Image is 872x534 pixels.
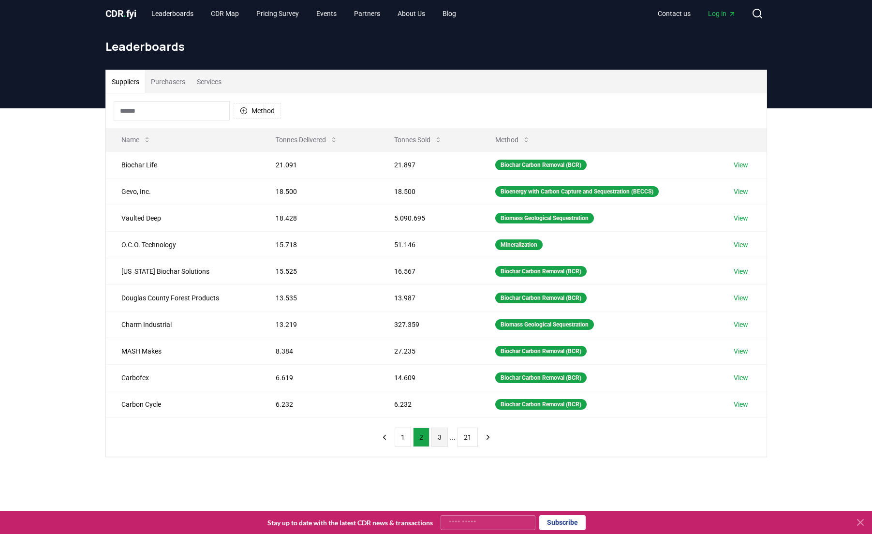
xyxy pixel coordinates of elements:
[260,311,379,338] td: 13.219
[495,346,587,356] div: Biochar Carbon Removal (BCR)
[260,391,379,417] td: 6.232
[495,239,543,250] div: Mineralization
[495,293,587,303] div: Biochar Carbon Removal (BCR)
[379,178,479,205] td: 18.500
[495,266,587,277] div: Biochar Carbon Removal (BCR)
[144,5,201,22] a: Leaderboards
[260,151,379,178] td: 21.091
[413,428,429,447] button: 2
[105,39,767,54] h1: Leaderboards
[260,178,379,205] td: 18.500
[376,428,393,447] button: previous page
[386,130,450,149] button: Tonnes Sold
[379,284,479,311] td: 13.987
[488,130,538,149] button: Method
[379,391,479,417] td: 6.232
[106,151,260,178] td: Biochar Life
[379,258,479,284] td: 16.567
[390,5,433,22] a: About Us
[191,70,227,93] button: Services
[106,391,260,417] td: Carbon Cycle
[458,428,478,447] button: 21
[708,9,736,18] span: Log in
[431,428,448,447] button: 3
[480,428,496,447] button: next page
[260,284,379,311] td: 13.535
[260,364,379,391] td: 6.619
[495,213,594,223] div: Biomass Geological Sequestration
[260,231,379,258] td: 15.718
[734,187,748,196] a: View
[379,231,479,258] td: 51.146
[106,364,260,391] td: Carbofex
[734,320,748,329] a: View
[734,346,748,356] a: View
[495,399,587,410] div: Biochar Carbon Removal (BCR)
[734,373,748,383] a: View
[106,70,145,93] button: Suppliers
[105,8,136,19] span: CDR fyi
[379,311,479,338] td: 327.359
[734,213,748,223] a: View
[203,5,247,22] a: CDR Map
[106,258,260,284] td: [US_STATE] Biochar Solutions
[495,319,594,330] div: Biomass Geological Sequestration
[379,338,479,364] td: 27.235
[268,130,345,149] button: Tonnes Delivered
[495,160,587,170] div: Biochar Carbon Removal (BCR)
[495,186,659,197] div: Bioenergy with Carbon Capture and Sequestration (BECCS)
[734,293,748,303] a: View
[106,231,260,258] td: O.C.O. Technology
[114,130,159,149] button: Name
[734,400,748,409] a: View
[249,5,307,22] a: Pricing Survey
[105,7,136,20] a: CDR.fyi
[106,338,260,364] td: MASH Makes
[379,151,479,178] td: 21.897
[144,5,464,22] nav: Main
[123,8,126,19] span: .
[234,103,281,119] button: Method
[106,205,260,231] td: Vaulted Deep
[734,267,748,276] a: View
[379,364,479,391] td: 14.609
[495,372,587,383] div: Biochar Carbon Removal (BCR)
[650,5,744,22] nav: Main
[260,205,379,231] td: 18.428
[379,205,479,231] td: 5.090.695
[435,5,464,22] a: Blog
[106,284,260,311] td: Douglas County Forest Products
[260,258,379,284] td: 15.525
[145,70,191,93] button: Purchasers
[106,178,260,205] td: Gevo, Inc.
[700,5,744,22] a: Log in
[450,431,456,443] li: ...
[395,428,411,447] button: 1
[309,5,344,22] a: Events
[260,338,379,364] td: 8.384
[346,5,388,22] a: Partners
[734,240,748,250] a: View
[106,311,260,338] td: Charm Industrial
[734,160,748,170] a: View
[650,5,698,22] a: Contact us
